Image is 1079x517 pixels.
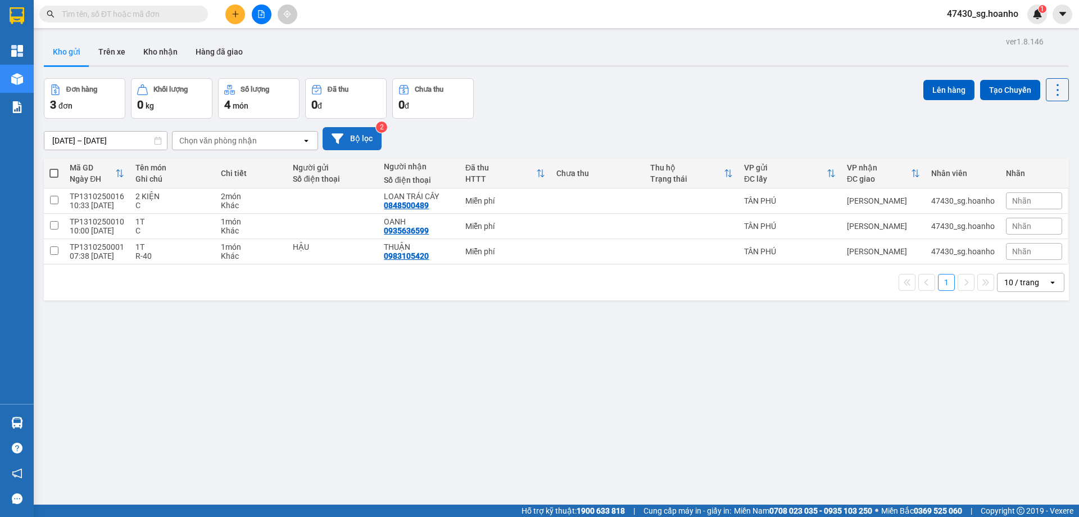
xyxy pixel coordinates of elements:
[293,242,373,251] div: HẬU
[881,505,962,517] span: Miền Bắc
[233,101,248,110] span: món
[44,132,167,150] input: Select a date range.
[66,86,97,93] div: Đơn hàng
[847,196,920,205] div: [PERSON_NAME]
[914,506,962,515] strong: 0369 525 060
[1040,5,1044,13] span: 1
[252,5,271,24] button: file-add
[465,196,545,205] div: Miễn phí
[11,417,23,429] img: warehouse-icon
[847,222,920,231] div: [PERSON_NAME]
[146,101,154,110] span: kg
[734,505,872,517] span: Miền Nam
[847,163,911,172] div: VP nhận
[522,505,625,517] span: Hỗ trợ kỹ thuật:
[135,226,209,235] div: C
[135,242,209,251] div: 1T
[311,98,318,111] span: 0
[1032,9,1042,19] img: icon-new-feature
[70,163,115,172] div: Mã GD
[62,8,194,20] input: Tìm tên, số ĐT hoặc mã đơn
[283,10,291,18] span: aim
[218,78,300,119] button: Số lượng4món
[384,192,454,201] div: LOAN TRÁI CÂY
[384,226,429,235] div: 0935636599
[875,509,878,513] span: ⚪️
[221,242,282,251] div: 1 món
[931,247,995,256] div: 47430_sg.hoanho
[465,247,545,256] div: Miễn phí
[1039,5,1046,13] sup: 1
[10,7,24,24] img: logo-vxr
[12,468,22,479] span: notification
[221,169,282,178] div: Chi tiết
[11,45,23,57] img: dashboard-icon
[302,136,311,145] svg: open
[744,174,827,183] div: ĐC lấy
[257,10,265,18] span: file-add
[384,217,454,226] div: OANH
[64,159,130,188] th: Toggle SortBy
[12,493,22,504] span: message
[1058,9,1068,19] span: caret-down
[153,86,188,93] div: Khối lượng
[1012,196,1031,205] span: Nhãn
[931,169,995,178] div: Nhân viên
[179,135,257,146] div: Chọn văn phòng nhận
[980,80,1040,100] button: Tạo Chuyến
[47,10,55,18] span: search
[1012,222,1031,231] span: Nhãn
[221,192,282,201] div: 2 món
[738,159,841,188] th: Toggle SortBy
[70,251,124,260] div: 07:38 [DATE]
[44,78,125,119] button: Đơn hàng3đơn
[70,242,124,251] div: TP1310250001
[938,274,955,291] button: 1
[633,505,635,517] span: |
[384,176,454,185] div: Số điện thoại
[1053,5,1072,24] button: caret-down
[225,5,245,24] button: plus
[11,73,23,85] img: warehouse-icon
[1017,507,1024,515] span: copyright
[135,174,209,183] div: Ghi chú
[465,222,545,231] div: Miễn phí
[221,226,282,235] div: Khác
[135,201,209,210] div: C
[384,162,454,171] div: Người nhận
[769,506,872,515] strong: 0708 023 035 - 0935 103 250
[376,122,387,133] sup: 2
[1006,35,1044,48] div: ver 1.8.146
[650,174,724,183] div: Trạng thái
[556,169,639,178] div: Chưa thu
[135,217,209,226] div: 1T
[131,78,212,119] button: Khối lượng0kg
[460,159,551,188] th: Toggle SortBy
[293,163,373,172] div: Người gửi
[135,251,209,260] div: R-40
[50,98,56,111] span: 3
[384,242,454,251] div: THUẬN
[971,505,972,517] span: |
[645,159,738,188] th: Toggle SortBy
[744,247,836,256] div: TÂN PHÚ
[12,443,22,453] span: question-circle
[293,174,373,183] div: Số điện thoại
[1012,247,1031,256] span: Nhãn
[135,163,209,172] div: Tên món
[405,101,409,110] span: đ
[137,98,143,111] span: 0
[305,78,387,119] button: Đã thu0đ
[744,222,836,231] div: TÂN PHÚ
[318,101,322,110] span: đ
[187,38,252,65] button: Hàng đã giao
[1006,169,1062,178] div: Nhãn
[278,5,297,24] button: aim
[70,174,115,183] div: Ngày ĐH
[931,196,995,205] div: 47430_sg.hoanho
[221,201,282,210] div: Khác
[392,78,474,119] button: Chưa thu0đ
[11,101,23,113] img: solution-icon
[89,38,134,65] button: Trên xe
[70,226,124,235] div: 10:00 [DATE]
